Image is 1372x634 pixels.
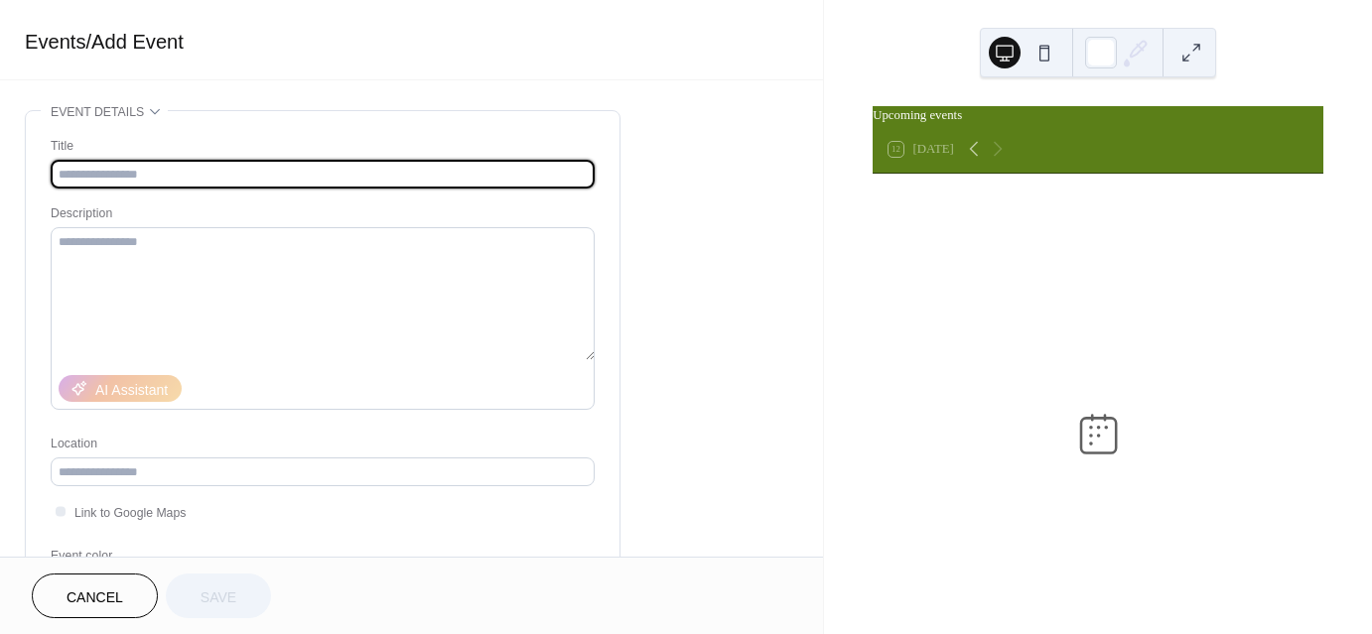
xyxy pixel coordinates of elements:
[51,434,591,454] div: Location
[74,503,186,524] span: Link to Google Maps
[67,587,123,608] span: Cancel
[51,136,591,157] div: Title
[51,102,144,123] span: Event details
[873,106,1323,125] div: Upcoming events
[32,573,158,618] button: Cancel
[51,546,200,567] div: Event color
[25,31,85,53] a: Events
[51,203,591,224] div: Description
[85,31,183,53] span: / Add Event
